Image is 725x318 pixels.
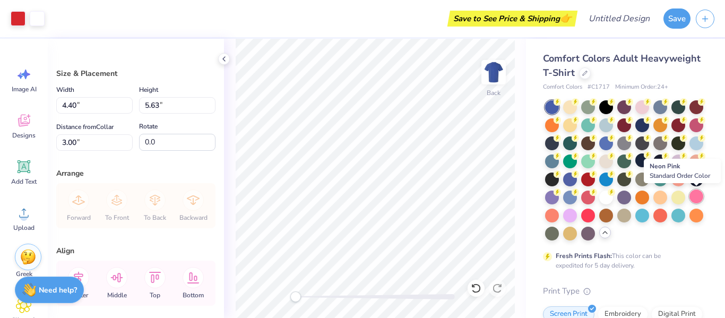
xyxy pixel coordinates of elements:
[56,68,215,79] div: Size & Placement
[16,270,32,278] span: Greek
[56,245,215,256] div: Align
[139,83,158,96] label: Height
[12,85,37,93] span: Image AI
[107,291,127,299] span: Middle
[39,285,77,295] strong: Need help?
[580,8,658,29] input: Untitled Design
[12,131,36,140] span: Designs
[183,291,204,299] span: Bottom
[588,83,610,92] span: # C1717
[615,83,668,92] span: Minimum Order: 24 +
[70,291,88,299] span: Center
[150,291,160,299] span: Top
[290,291,301,302] div: Accessibility label
[650,171,710,180] span: Standard Order Color
[56,168,215,179] div: Arrange
[556,251,686,270] div: This color can be expedited for 5 day delivery.
[139,120,158,133] label: Rotate
[663,8,691,29] button: Save
[483,62,504,83] img: Back
[450,11,575,27] div: Save to See Price & Shipping
[56,121,114,133] label: Distance from Collar
[556,252,612,260] strong: Fresh Prints Flash:
[13,224,34,232] span: Upload
[487,88,500,98] div: Back
[56,83,74,96] label: Width
[560,12,572,24] span: 👉
[543,285,704,297] div: Print Type
[543,52,701,79] span: Comfort Colors Adult Heavyweight T-Shirt
[11,177,37,186] span: Add Text
[644,159,721,183] div: Neon Pink
[543,83,582,92] span: Comfort Colors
